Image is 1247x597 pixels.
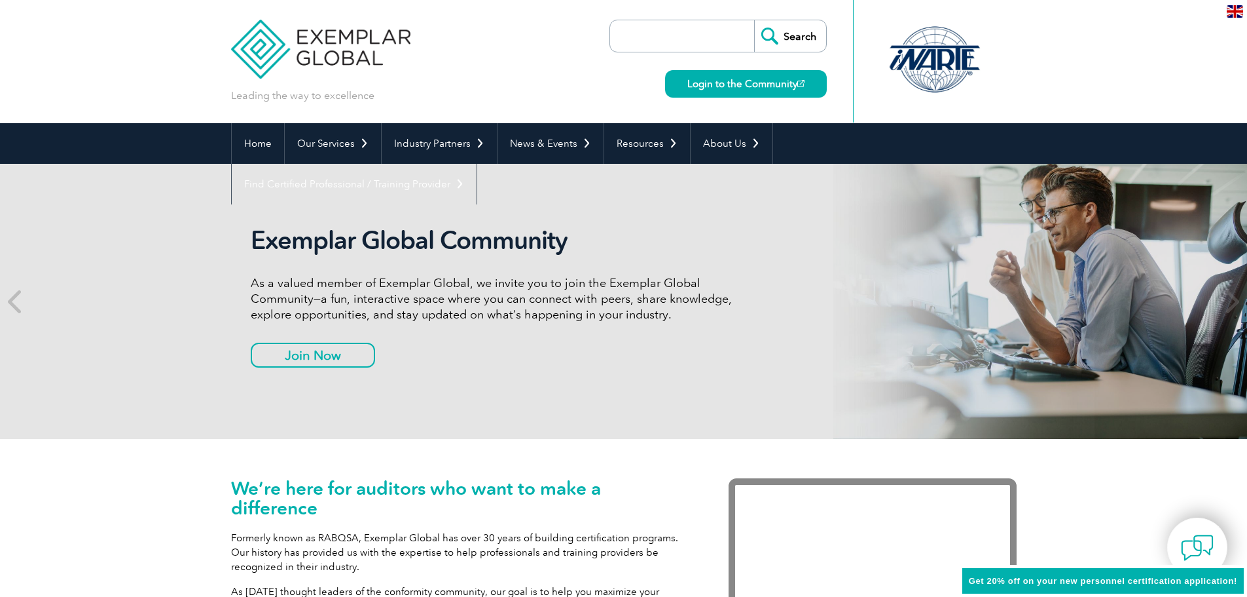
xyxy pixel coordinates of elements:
[665,70,827,98] a: Login to the Community
[691,123,772,164] a: About Us
[497,123,604,164] a: News & Events
[1181,531,1214,564] img: contact-chat.png
[251,275,742,322] p: As a valued member of Exemplar Global, we invite you to join the Exemplar Global Community—a fun,...
[251,225,742,256] h2: Exemplar Global Community
[285,123,381,164] a: Our Services
[754,20,826,52] input: Search
[969,576,1237,586] span: Get 20% off on your new personnel certification application!
[797,80,804,87] img: open_square.png
[1227,5,1243,18] img: en
[231,88,374,103] p: Leading the way to excellence
[382,123,497,164] a: Industry Partners
[231,531,689,574] p: Formerly known as RABQSA, Exemplar Global has over 30 years of building certification programs. O...
[232,164,477,204] a: Find Certified Professional / Training Provider
[231,478,689,518] h1: We’re here for auditors who want to make a difference
[232,123,284,164] a: Home
[251,343,375,368] a: Join Now
[604,123,690,164] a: Resources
